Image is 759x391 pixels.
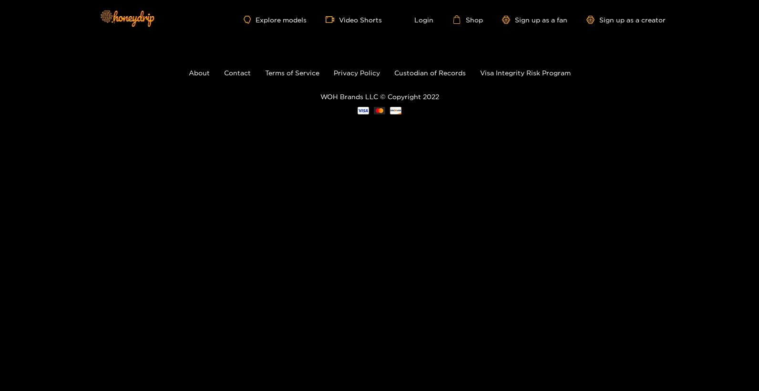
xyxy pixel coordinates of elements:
a: Sign up as a creator [586,16,666,24]
a: Explore models [244,16,307,24]
a: Visa Integrity Risk Program [480,69,571,76]
span: video-camera [326,15,339,24]
a: Video Shorts [326,15,382,24]
a: Custodian of Records [394,69,466,76]
a: Login [401,15,433,24]
a: Sign up as a fan [502,16,567,24]
a: About [189,69,210,76]
a: Privacy Policy [334,69,380,76]
a: Shop [452,15,483,24]
a: Terms of Service [265,69,319,76]
a: Contact [224,69,251,76]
